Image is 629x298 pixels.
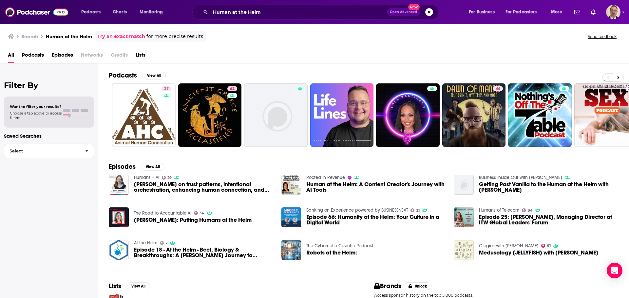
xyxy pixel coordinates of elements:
a: Episodes [52,50,73,63]
a: Humans + AI [134,175,159,180]
h2: Episodes [109,163,136,171]
a: 37 [112,83,176,147]
a: 62 [178,83,242,147]
a: Episode 25: Annabel Helm, Managing Director at ITW Global Leaders' Forum [479,214,619,225]
button: View All [142,72,166,79]
span: 62 [230,86,235,92]
span: Podcasts [22,50,44,63]
img: Episode 25: Annabel Helm, Managing Director at ITW Global Leaders' Forum [454,207,474,227]
span: 2 [165,242,167,245]
a: Robots at the Helm: [306,250,357,255]
span: Episode 25: [PERSON_NAME], Managing Director at ITW Global Leaders' Forum [479,214,619,225]
button: Select [4,144,94,158]
a: ListsView All [109,282,150,290]
button: View All [126,282,150,290]
h3: Human at the Helm [46,33,92,40]
img: Human at the Helm: A Content Creator's Journey with AI Tools [281,175,301,195]
div: Search podcasts, credits, & more... [199,5,445,20]
span: 21 [416,209,420,212]
a: 62 [227,86,237,91]
img: Podchaser - Follow, Share and Rate Podcasts [5,6,68,18]
h3: Search [22,33,38,40]
a: The Road to Accountable AI [134,210,191,216]
span: For Business [469,8,495,17]
a: Humans of Telecom [479,207,519,213]
a: Paula Goldman on trust patterns, intentional orchestration, enhancing human connection, and human... [134,182,274,193]
span: Want to filter your results? [10,104,62,109]
div: Open Intercom Messenger [607,263,622,278]
a: Ologies with Alie Ward [479,243,539,249]
a: Charts [108,7,131,17]
a: 34 [194,211,205,215]
span: Lists [136,50,145,63]
a: The Cybernetic Ceviché Podcast [306,243,373,249]
span: New [408,4,420,10]
span: 29 [167,176,172,179]
a: Episode 66: Humanity at the Helm: Your Culture in a Digital World [306,214,446,225]
span: Open Advanced [390,10,417,14]
span: 44 [496,86,500,92]
button: Open AdvancedNew [387,8,420,16]
span: Credits [111,50,128,63]
span: for more precise results [146,33,203,40]
a: Episode 18 - At the Helm - Beef, Biology & Breakthroughs: A Farmer’s Journey to Regenerative Agri... [134,247,274,258]
a: 29 [162,176,172,180]
span: 37 [164,86,169,92]
a: Banking on Experience powered by BUSINESSNEXT [306,207,408,213]
a: Getting Past Vanilla to the Human at the Helm with Alex Honeysett [479,182,619,193]
a: All [8,50,14,63]
a: 37 [162,86,171,91]
img: Paula Goldman: Putting Humans at the Helm [109,207,129,227]
a: At the Helm [134,240,157,246]
span: [PERSON_NAME]: Putting Humans at the Helm [134,217,252,223]
a: Try an exact match [97,33,145,40]
h2: Brands [374,282,401,290]
a: 21 [410,208,420,212]
img: Robots at the Helm: [281,240,301,260]
span: Monitoring [140,8,163,17]
a: 34 [522,208,533,212]
span: More [551,8,562,17]
h2: Lists [109,282,121,290]
a: Rooted In Revenue [306,175,345,180]
a: EpisodesView All [109,163,164,171]
span: 91 [547,244,551,247]
img: Getting Past Vanilla to the Human at the Helm with Alex Honeysett [454,175,474,195]
span: Medusology (JELLYFISH) with [PERSON_NAME] [479,250,598,255]
span: 34 [200,212,204,215]
a: Episode 18 - At the Helm - Beef, Biology & Breakthroughs: A Farmer’s Journey to Regenerative Agri... [109,240,129,260]
input: Search podcasts, credits, & more... [210,7,387,17]
a: Paula Goldman on trust patterns, intentional orchestration, enhancing human connection, and human... [109,175,129,195]
span: Podcasts [81,8,101,17]
button: open menu [546,7,570,17]
img: Episode 66: Humanity at the Helm: Your Culture in a Digital World [281,207,301,227]
span: Select [4,149,80,153]
a: Paula Goldman: Putting Humans at the Helm [134,217,252,223]
a: Show notifications dropdown [572,7,583,18]
span: Charts [113,8,127,17]
button: Show profile menu [606,5,620,19]
a: 44 [442,83,506,147]
a: Business Inside Out with Kim Argetsinger [479,175,562,180]
button: open menu [464,7,503,17]
p: Access sponsor history on the top 5,000 podcasts. [374,293,619,298]
a: 2 [160,241,168,245]
span: For Podcasters [505,8,537,17]
a: Human at the Helm: A Content Creator's Journey with AI Tools [306,182,446,193]
a: 91 [541,244,551,248]
span: 34 [528,209,533,212]
span: Logged in as PercPodcast [606,5,620,19]
button: open menu [501,7,546,17]
img: Medusology (JELLYFISH) with Rebecca Helm [454,240,474,260]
